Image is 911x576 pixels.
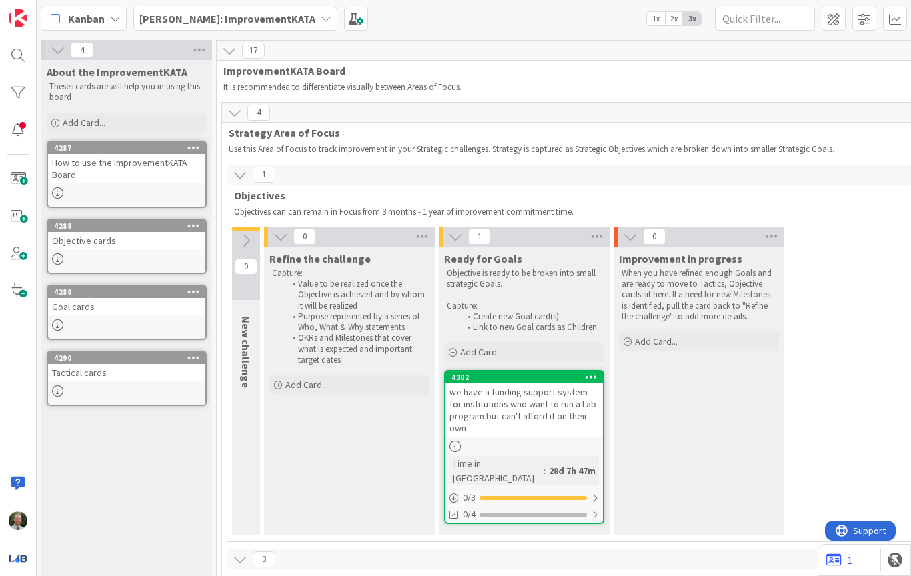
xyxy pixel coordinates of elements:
[223,82,909,93] p: It is recommended to differentiate visually between Areas of Focus.
[47,65,187,79] span: About the ImprovementKATA
[48,142,205,154] div: 4287
[54,287,205,297] div: 4289
[460,322,602,333] li: Link to new Goal cards as Children
[139,12,315,25] b: [PERSON_NAME]: ImprovementKATA
[269,252,371,265] span: Refine the challenge
[445,489,603,506] div: 0/3
[546,463,599,478] div: 28d 7h 47m
[9,549,27,567] img: avatar
[619,252,742,265] span: Improvement in progress
[239,316,253,388] span: New challenge
[28,2,61,18] span: Support
[48,220,205,232] div: 4288
[683,12,701,25] span: 3x
[285,333,427,365] li: OKRs and Milestones that cover what is expected and important target dates
[445,383,603,437] div: we have a funding support system for institutions who want to run a Lab program but can't afford ...
[235,259,257,275] span: 0
[247,105,270,121] span: 4
[242,43,265,59] span: 17
[48,232,205,249] div: Objective cards
[449,456,544,485] div: Time in [GEOGRAPHIC_DATA]
[48,286,205,298] div: 4289
[253,167,275,183] span: 1
[468,229,491,245] span: 1
[54,221,205,231] div: 4288
[71,42,93,58] span: 4
[445,371,603,383] div: 4302
[463,507,476,521] span: 0/4
[48,352,205,364] div: 4290
[48,298,205,315] div: Goal cards
[451,373,603,382] div: 4302
[460,346,503,358] span: Add Card...
[463,491,476,505] span: 0 / 3
[54,353,205,363] div: 4290
[253,551,275,567] span: 3
[48,154,205,183] div: How to use the ImprovementKATA Board
[445,371,603,437] div: 4302we have a funding support system for institutions who want to run a Lab program but can't aff...
[49,81,204,103] p: Theses cards are will help you in using this board
[9,511,27,530] img: SH
[48,364,205,381] div: Tactical cards
[285,279,427,311] li: Value to be realized once the Objective is achieved and by whom it will be realized
[54,143,205,153] div: 4287
[48,352,205,381] div: 4290Tactical cards
[68,11,105,27] span: Kanban
[48,142,205,183] div: 4287How to use the ImprovementKATA Board
[63,117,105,129] span: Add Card...
[460,311,602,322] li: Create new Goal card(s)
[643,229,666,245] span: 0
[285,311,427,333] li: Purpose represented by a series of Who, What & Why statements
[48,220,205,249] div: 4288Objective cards
[447,301,602,311] p: Capture:
[665,12,683,25] span: 2x
[715,7,815,31] input: Quick Filter...
[447,268,602,290] p: Objective is ready to be broken into small strategic Goals.
[826,552,852,568] a: 1
[272,268,427,279] p: Capture:
[293,229,316,245] span: 0
[544,463,546,478] span: :
[647,12,665,25] span: 1x
[444,252,522,265] span: Ready for Goals
[635,335,678,347] span: Add Card...
[622,268,776,322] p: When you have refined enough Goals and are ready to move to Tactics, Objective cards sit here. If...
[48,286,205,315] div: 4289Goal cards
[285,379,328,391] span: Add Card...
[9,9,27,27] img: Visit kanbanzone.com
